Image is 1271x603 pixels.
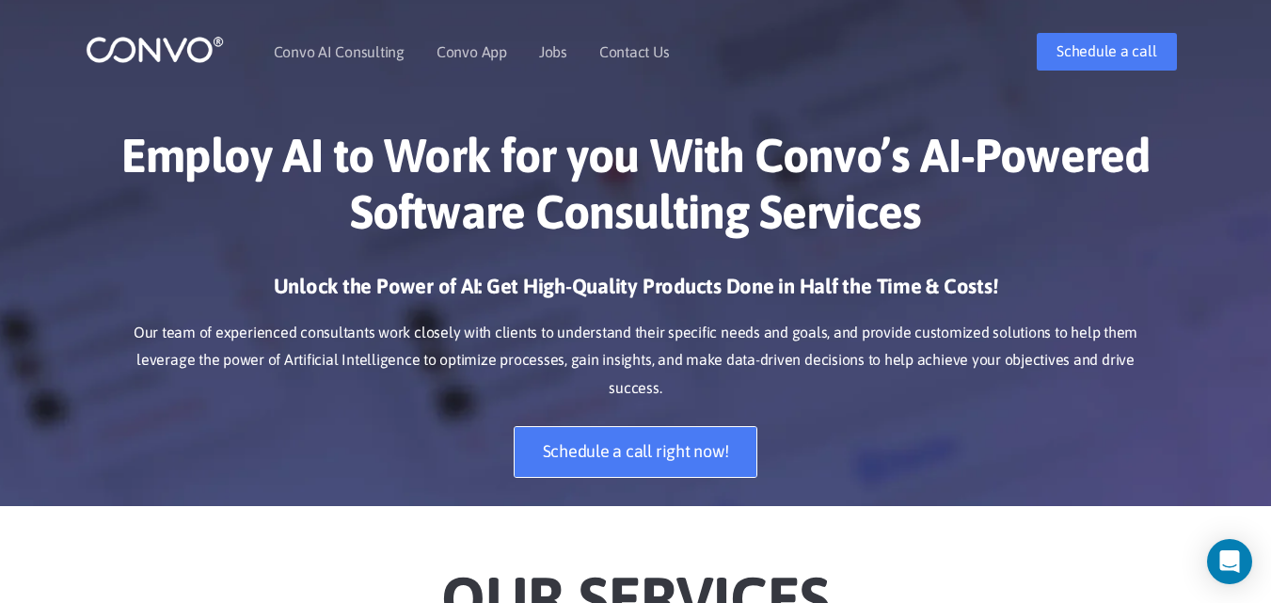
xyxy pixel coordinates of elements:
a: Convo App [437,44,507,59]
h3: Unlock the Power of AI: Get High-Quality Products Done in Half the Time & Costs! [114,273,1158,314]
a: Contact Us [599,44,670,59]
a: Schedule a call [1037,33,1176,71]
p: Our team of experienced consultants work closely with clients to understand their specific needs ... [114,319,1158,404]
img: logo_1.png [86,35,224,64]
div: Open Intercom Messenger [1207,539,1252,584]
h1: Employ AI to Work for you With Convo’s AI-Powered Software Consulting Services [114,127,1158,254]
a: Schedule a call right now! [514,426,758,478]
a: Jobs [539,44,567,59]
a: Convo AI Consulting [274,44,405,59]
